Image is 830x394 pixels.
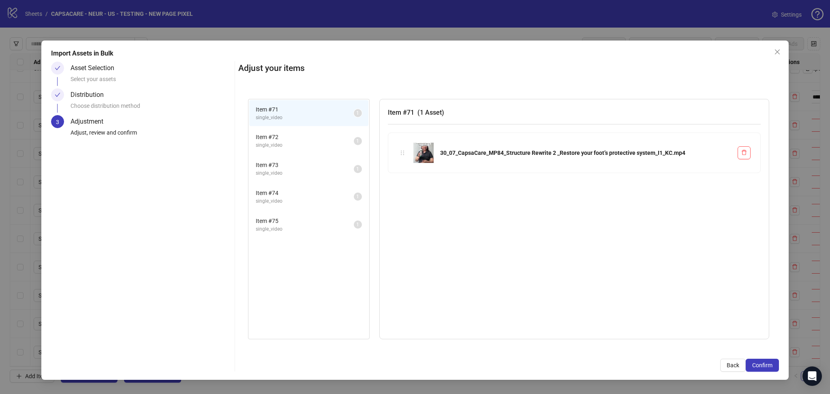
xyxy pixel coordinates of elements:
h3: Item # 71 [388,107,761,118]
span: delete [741,150,747,155]
span: 1 [356,138,359,144]
div: Adjustment [71,115,110,128]
div: Open Intercom Messenger [802,366,822,386]
span: check [55,92,60,98]
span: Item # 71 [256,105,354,114]
span: single_video [256,141,354,149]
span: single_video [256,114,354,122]
sup: 1 [354,165,362,173]
span: Confirm [752,362,772,368]
span: holder [400,150,405,156]
span: single_video [256,169,354,177]
div: Import Assets in Bulk [51,49,779,58]
div: 30_07_CapsaCare_MP84_Structure Rewrite 2 _Restore your foot’s protective system_I1_KC.mp4 [440,148,731,157]
span: single_video [256,197,354,205]
span: close [774,49,781,55]
span: single_video [256,225,354,233]
span: 3 [56,119,59,125]
span: 1 [356,222,359,227]
img: 30_07_CapsaCare_MP84_Structure Rewrite 2 _Restore your foot’s protective system_I1_KC.mp4 [413,143,434,163]
div: holder [398,148,407,157]
span: 1 [356,194,359,199]
span: Item # 72 [256,133,354,141]
button: Delete [738,146,751,159]
sup: 1 [354,193,362,201]
span: 1 [356,166,359,172]
div: Choose distribution method [71,101,231,115]
span: Item # 74 [256,188,354,197]
span: check [55,65,60,71]
div: Asset Selection [71,62,121,75]
div: Select your assets [71,75,231,88]
span: ( 1 Asset ) [417,109,444,116]
div: Distribution [71,88,110,101]
h2: Adjust your items [238,62,779,75]
span: Item # 75 [256,216,354,225]
span: Back [727,362,739,368]
sup: 1 [354,221,362,229]
span: Item # 73 [256,161,354,169]
div: Adjust, review and confirm [71,128,231,142]
button: Close [771,45,784,58]
button: Confirm [746,359,779,372]
sup: 1 [354,109,362,117]
sup: 1 [354,137,362,145]
button: Back [720,359,746,372]
span: 1 [356,110,359,116]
